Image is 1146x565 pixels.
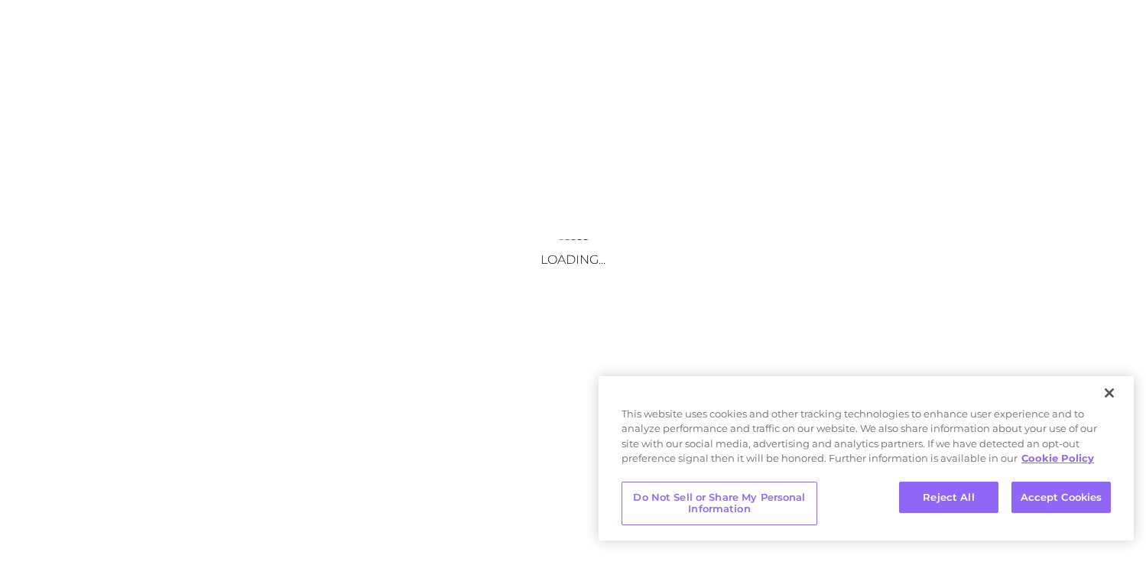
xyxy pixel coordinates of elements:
[622,482,817,525] button: Do Not Sell or Share My Personal Information, Opens the preference center dialog
[599,407,1134,474] div: This website uses cookies and other tracking technologies to enhance user experience and to analy...
[1021,452,1094,464] a: More information about your privacy, opens in a new tab
[1092,376,1126,410] button: Close
[599,376,1134,541] div: Cookie banner
[599,376,1134,541] div: Privacy
[420,252,726,267] h3: Loading...
[1011,482,1111,514] button: Accept Cookies
[899,482,998,514] button: Reject All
